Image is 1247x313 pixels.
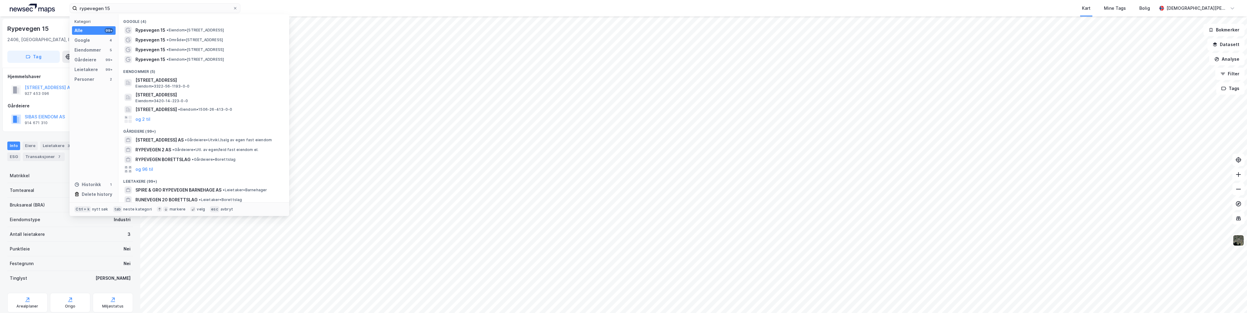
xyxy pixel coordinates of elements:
div: Alle [74,27,83,34]
div: Eiendommer [74,46,101,54]
button: Tags [1216,82,1245,95]
div: Hjemmelshaver [8,73,133,80]
div: 914 671 310 [25,121,48,125]
button: Datasett [1207,38,1245,51]
div: Leietakere [40,142,74,150]
div: Matrikkel [10,172,30,179]
div: Gårdeiere [8,102,133,110]
div: 927 453 096 [25,91,49,96]
span: • [172,147,174,152]
div: neste kategori [123,207,152,212]
div: Rypevegen 15 [7,24,50,34]
span: Rypevegen 15 [135,46,165,53]
div: Leietakere [74,66,98,73]
div: Info [7,142,20,150]
button: Filter [1215,68,1245,80]
div: tab [113,206,122,212]
div: [PERSON_NAME] [95,275,131,282]
div: 1 [108,182,113,187]
div: Delete history [82,191,112,198]
span: RYPEVEGEN 2 AS [135,146,171,153]
div: Punktleie [10,245,30,253]
div: [DEMOGRAPHIC_DATA][PERSON_NAME] [1166,5,1227,12]
span: [STREET_ADDRESS] [135,77,282,84]
div: Tomteareal [10,187,34,194]
span: Eiendom • 1506-26-413-0-0 [178,107,232,112]
div: Google [74,37,90,44]
div: 2406, [GEOGRAPHIC_DATA], Innlandet [7,36,88,43]
div: 99+ [105,67,113,72]
span: RUNEVEGEN 20 BORETTSLAG [135,196,198,203]
span: • [185,138,187,142]
input: Søk på adresse, matrikkel, gårdeiere, leietakere eller personer [77,4,233,13]
div: Tinglyst [10,275,27,282]
span: Eiendom • [STREET_ADDRESS] [167,47,224,52]
div: Industri [114,216,131,223]
div: velg [197,207,205,212]
span: [STREET_ADDRESS] [135,106,177,113]
button: og 2 til [135,116,150,123]
span: Leietaker • Barnehager [223,188,267,192]
span: Gårdeiere • Utvikl./salg av egen fast eiendom [185,138,272,142]
div: Antall leietakere [10,231,45,238]
span: Eiendom • 3322-56-1193-0-0 [135,84,189,89]
div: Bruksareal (BRA) [10,201,45,209]
span: Område • [STREET_ADDRESS] [167,38,223,42]
span: [STREET_ADDRESS] AS [135,136,184,144]
span: Eiendom • [STREET_ADDRESS] [167,28,224,33]
span: Rypevegen 15 [135,36,165,44]
div: ESG [7,153,20,161]
div: Transaksjoner [23,153,65,161]
span: Gårdeiere • Utl. av egen/leid fast eiendom el. [172,147,258,152]
div: Google (4) [118,14,289,25]
div: Bolig [1139,5,1150,12]
div: Kart [1082,5,1091,12]
span: • [167,57,168,62]
div: Nei [124,260,131,267]
div: Gårdeiere (99+) [118,124,289,135]
div: Eiendommer (5) [118,64,289,75]
div: 5 [108,48,113,52]
span: • [192,157,194,162]
span: Eiendom • 3420-14-223-0-0 [135,99,188,103]
div: 4 [108,38,113,43]
span: • [167,47,168,52]
span: SPIRE & GRO RYPEVEGEN BARNEHAGE AS [135,186,221,194]
div: 3 [66,143,72,149]
div: Origo [65,304,76,309]
span: • [178,107,180,112]
button: Tag [7,51,60,63]
span: Rypevegen 15 [135,56,165,63]
div: 99+ [105,28,113,33]
div: Mine Tags [1104,5,1126,12]
span: • [199,197,201,202]
iframe: Chat Widget [1216,284,1247,313]
span: Gårdeiere • Borettslag [192,157,235,162]
div: Gårdeiere [74,56,96,63]
button: Bokmerker [1203,24,1245,36]
div: Kategori [74,19,116,24]
span: Eiendom • [STREET_ADDRESS] [167,57,224,62]
div: nytt søk [92,207,108,212]
span: • [167,28,168,32]
div: 7 [56,154,62,160]
img: 9k= [1233,235,1244,246]
div: Nei [124,245,131,253]
div: markere [170,207,185,212]
span: Rypevegen 15 [135,27,165,34]
div: 3 [128,231,131,238]
div: Arealplaner [16,304,38,309]
span: • [167,38,168,42]
div: Ctrl + k [74,206,91,212]
div: esc [210,206,219,212]
div: Festegrunn [10,260,34,267]
button: og 96 til [135,166,153,173]
span: • [223,188,225,192]
span: [STREET_ADDRESS] [135,91,282,99]
div: Eiendomstype [10,216,40,223]
div: Eiere [23,142,38,150]
div: 2 [108,77,113,82]
img: logo.a4113a55bc3d86da70a041830d287a7e.svg [10,4,55,13]
div: 99+ [105,57,113,62]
